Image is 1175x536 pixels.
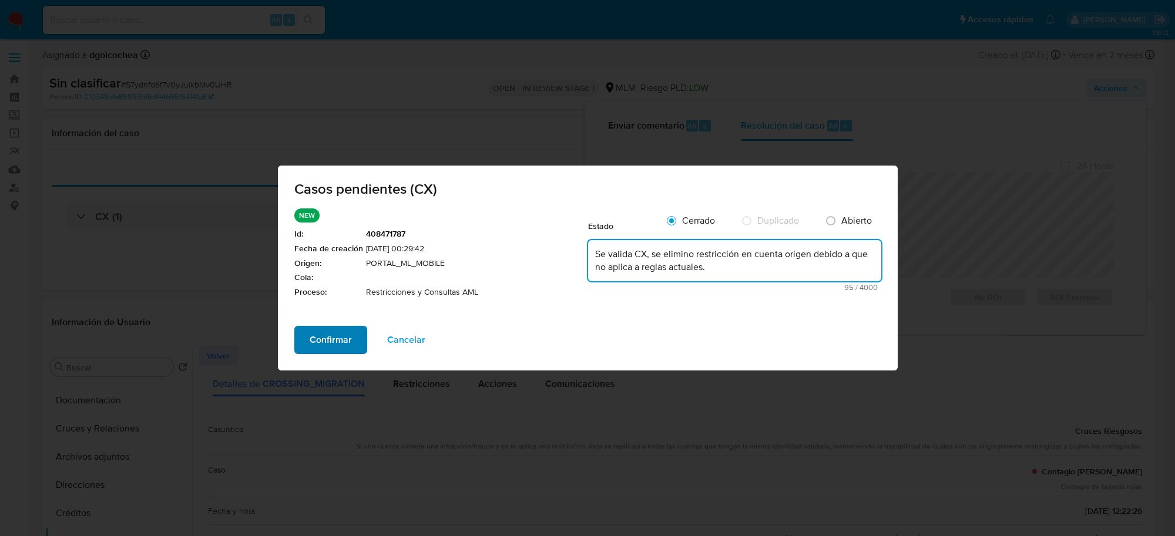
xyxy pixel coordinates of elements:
[366,228,588,240] span: 408471787
[294,326,367,354] button: Confirmar
[372,326,441,354] button: Cancelar
[294,286,363,298] span: Proceso :
[588,208,659,238] div: Estado
[294,208,320,223] p: NEW
[592,284,878,291] span: Máximo 4000 caracteres
[588,240,881,281] textarea: Se valida CX, se elimino restricción en cuenta origen debido a que no aplica a reglas actuales.
[366,258,588,269] span: PORTAL_ML_MOBILE
[294,182,881,196] span: Casos pendientes (CX)
[366,286,588,298] span: Restricciones y Consultas AML
[682,214,715,227] span: Cerrado
[841,214,872,227] span: Abierto
[366,243,588,255] span: [DATE] 00:29:42
[294,258,363,269] span: Origen :
[294,272,363,284] span: Cola :
[294,243,363,255] span: Fecha de creación
[310,327,352,353] span: Confirmar
[387,327,425,353] span: Cancelar
[294,228,363,240] span: Id :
